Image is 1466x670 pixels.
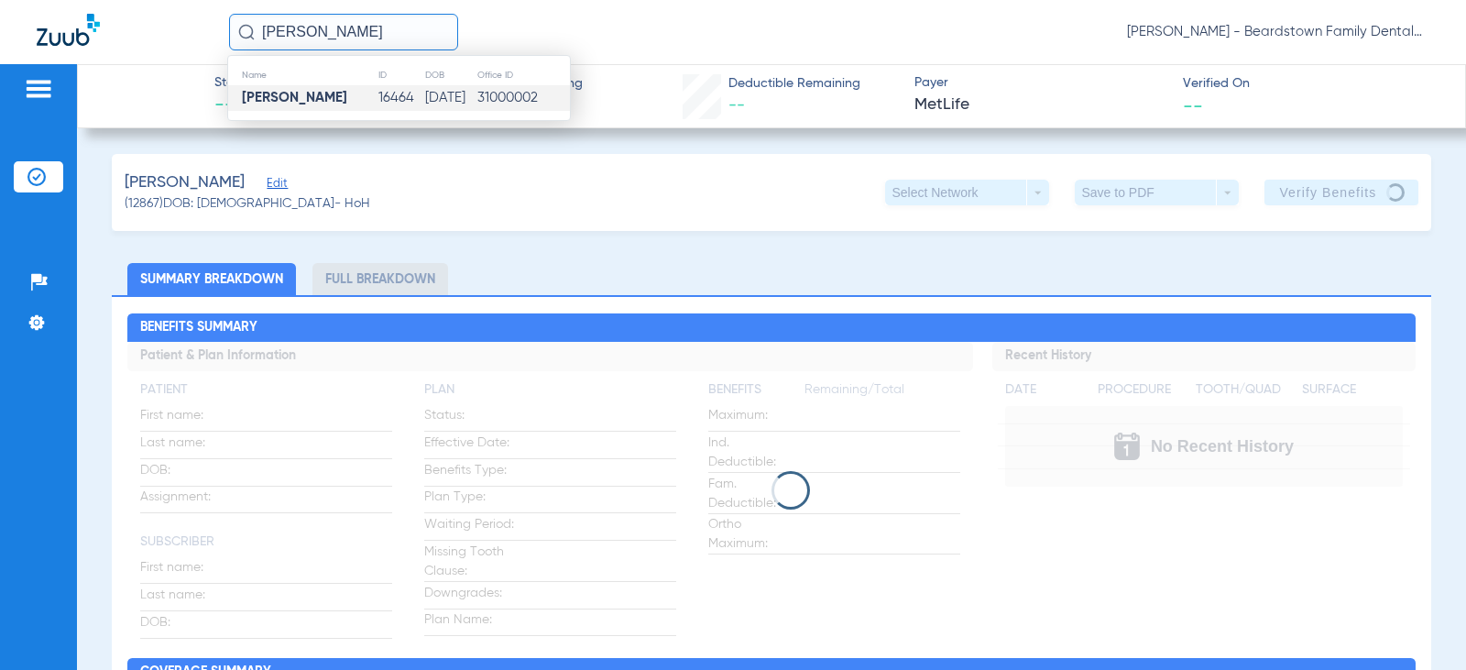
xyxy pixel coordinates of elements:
td: [DATE] [424,85,476,111]
strong: [PERSON_NAME] [242,91,347,104]
th: DOB [424,65,476,85]
img: Search Icon [238,24,255,40]
span: (12867) DOB: [DEMOGRAPHIC_DATA] - HoH [125,194,370,214]
span: -- [728,97,745,114]
th: Name [228,65,377,85]
span: Edit [267,177,283,194]
li: Summary Breakdown [127,263,296,295]
li: Full Breakdown [312,263,448,295]
img: Zuub Logo [37,14,100,46]
span: -- [1183,95,1203,115]
span: Payer [914,73,1167,93]
span: MetLife [914,93,1167,116]
img: hamburger-icon [24,78,53,100]
span: Status [214,73,252,93]
span: Verified On [1183,74,1436,93]
input: Search for patients [229,14,458,50]
th: Office ID [476,65,570,85]
td: 16464 [377,85,424,111]
td: 31000002 [476,85,570,111]
span: [PERSON_NAME] [125,171,245,194]
span: -- [214,93,252,119]
h2: Benefits Summary [127,313,1415,343]
th: ID [377,65,424,85]
span: [PERSON_NAME] - Beardstown Family Dental [1127,23,1429,41]
span: Deductible Remaining [728,74,860,93]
